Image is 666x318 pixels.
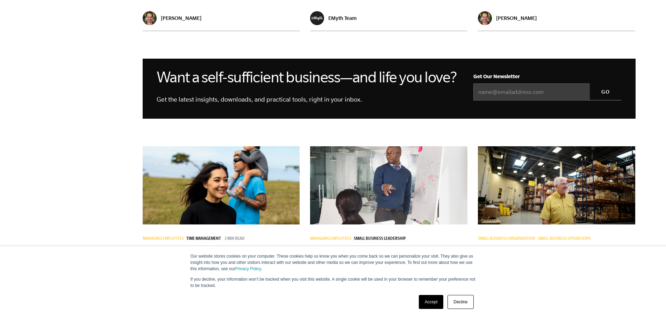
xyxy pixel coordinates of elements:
[186,237,223,242] a: Time Management
[310,11,324,25] img: EMyth Team - EMyth
[419,295,444,309] a: Accept
[538,237,593,242] a: Small Business Operations
[157,68,463,86] h2: Want a self-sufficient business—and life you love?
[590,83,621,100] input: GO
[143,244,299,264] a: 3 simple steps to a manageable workload for small business owners
[161,15,201,21] p: [PERSON_NAME]
[328,15,357,21] p: EMyth Team
[186,237,221,242] span: Time Management
[478,244,603,264] a: How to get people on board with project management
[143,237,184,242] span: Managing Employees
[538,237,591,242] span: Small Business Operations
[224,237,245,242] p: 3 min read
[478,11,492,25] img: Adam Traub - EMyth
[310,237,354,242] a: Managing Employees
[157,94,463,105] h4: Get the latest insights, downloads, and practical tools, right in your inbox.
[496,15,537,21] p: [PERSON_NAME]
[478,237,535,242] span: Small Business Organization
[354,237,408,242] a: Small Business Leadership
[310,244,455,264] a: Delegation vs. Abdication: Why The Difference Matters
[447,295,473,309] a: Decline
[478,133,635,238] img: proj-mgmt
[235,266,261,271] a: Privacy Policy
[143,11,157,25] img: Adam Traub - EMyth
[143,237,186,242] a: Managing Employees
[143,141,300,229] img: time management for business owners
[310,237,351,242] span: Managing Employees
[473,83,621,101] input: name@emailaddress.com
[478,237,538,242] a: Small Business Organization
[354,237,406,242] span: Small Business Leadership
[473,73,520,79] span: Get Our Newsletter
[191,253,476,272] p: Our website stores cookies on your computer. These cookies help us know you when you come back so...
[191,276,476,289] p: If you decline, your information won’t be tracked when you visit this website. A single cookie wi...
